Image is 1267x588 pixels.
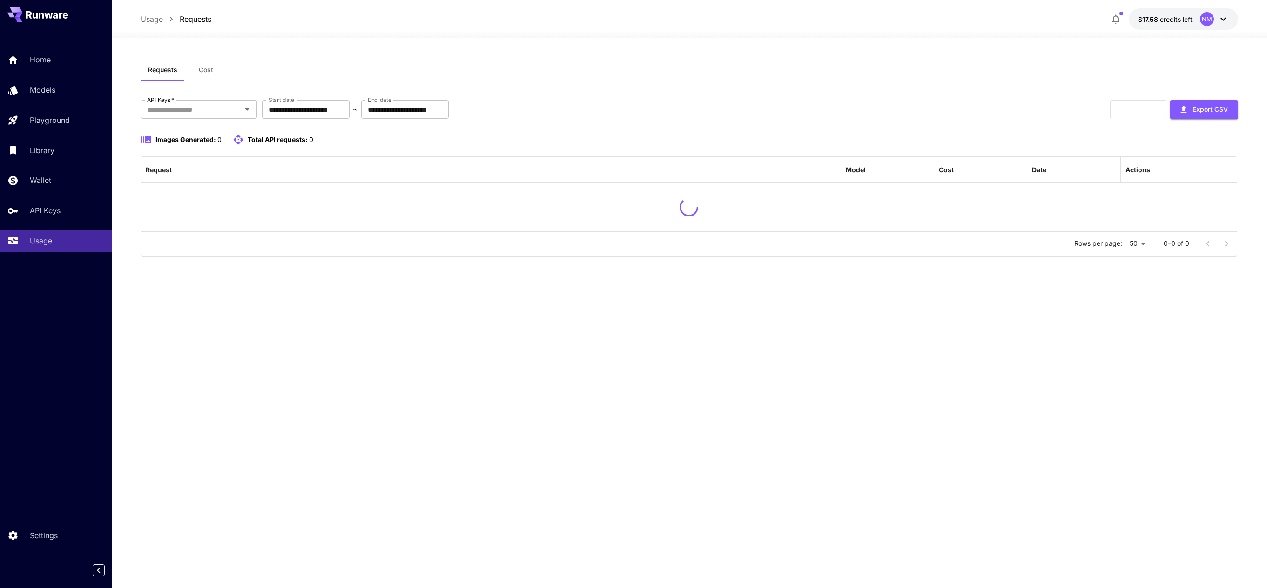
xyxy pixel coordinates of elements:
[1074,239,1122,248] p: Rows per page:
[1138,14,1193,24] div: $17.5768
[1129,8,1238,30] button: $17.5768NM
[93,564,105,576] button: Collapse sidebar
[1164,239,1189,248] p: 0–0 of 0
[30,205,61,216] p: API Keys
[241,103,254,116] button: Open
[353,104,358,115] p: ~
[1126,237,1149,250] div: 50
[1138,15,1160,23] span: $17.58
[1200,12,1214,26] div: NM
[30,145,54,156] p: Library
[30,84,55,95] p: Models
[368,96,391,104] label: End date
[217,135,222,143] span: 0
[155,135,216,143] span: Images Generated:
[309,135,313,143] span: 0
[30,115,70,126] p: Playground
[148,66,177,74] span: Requests
[100,562,112,579] div: Collapse sidebar
[30,175,51,186] p: Wallet
[141,14,163,25] a: Usage
[846,166,866,174] div: Model
[1032,166,1046,174] div: Date
[1170,100,1238,119] button: Export CSV
[1160,15,1193,23] span: credits left
[30,530,58,541] p: Settings
[141,14,211,25] nav: breadcrumb
[939,166,954,174] div: Cost
[1125,166,1150,174] div: Actions
[146,166,172,174] div: Request
[147,96,174,104] label: API Keys
[199,66,213,74] span: Cost
[269,96,294,104] label: Start date
[30,235,52,246] p: Usage
[180,14,211,25] a: Requests
[248,135,308,143] span: Total API requests:
[30,54,51,65] p: Home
